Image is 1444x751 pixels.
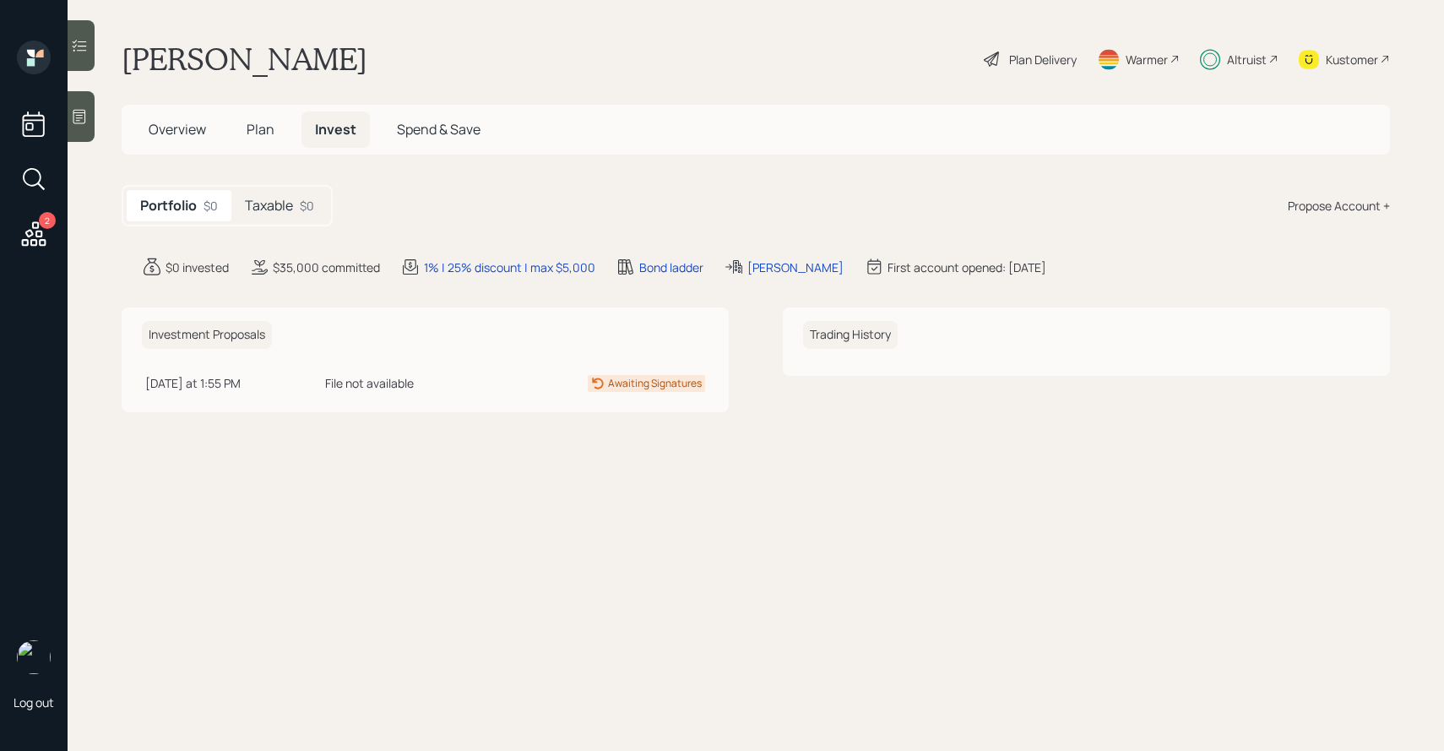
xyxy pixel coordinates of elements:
[397,120,480,139] span: Spend & Save
[17,640,51,674] img: sami-boghos-headshot.png
[608,376,702,391] div: Awaiting Signatures
[639,258,703,276] div: Bond ladder
[122,41,367,78] h1: [PERSON_NAME]
[204,197,218,215] div: $0
[315,120,356,139] span: Invest
[888,258,1046,276] div: First account opened: [DATE]
[245,198,293,214] h5: Taxable
[149,120,206,139] span: Overview
[1227,51,1267,68] div: Altruist
[300,197,314,215] div: $0
[1288,197,1390,215] div: Propose Account +
[1009,51,1077,68] div: Plan Delivery
[166,258,229,276] div: $0 invested
[1326,51,1378,68] div: Kustomer
[747,258,844,276] div: [PERSON_NAME]
[424,258,595,276] div: 1% | 25% discount | max $5,000
[140,198,197,214] h5: Portfolio
[325,374,486,392] div: File not available
[14,694,54,710] div: Log out
[145,374,318,392] div: [DATE] at 1:55 PM
[247,120,274,139] span: Plan
[142,321,272,349] h6: Investment Proposals
[39,212,56,229] div: 2
[273,258,380,276] div: $35,000 committed
[1126,51,1168,68] div: Warmer
[803,321,898,349] h6: Trading History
